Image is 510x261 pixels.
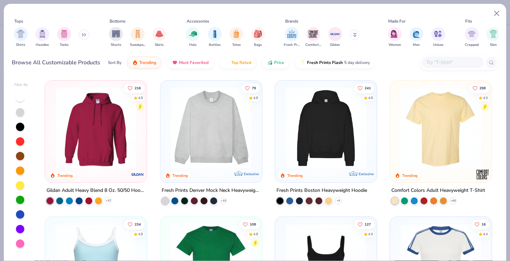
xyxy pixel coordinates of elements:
div: filter for Gildan [328,27,342,48]
img: Gildan logo [131,168,145,181]
button: filter button [186,27,200,48]
img: 01756b78-01f6-4cc6-8d8a-3c30c1a0c8ac [52,88,140,169]
span: 127 [365,223,371,226]
img: Comfort Colors Image [308,29,318,39]
div: filter for Totes [229,27,243,48]
div: Gildan Adult Heavy Blend 8 Oz. 50/50 Hooded Sweatshirt [46,186,145,195]
img: TopRated.gif [224,60,230,65]
span: Exclusive [244,172,259,176]
div: filter for Women [388,27,402,48]
span: Sweatpants [130,42,146,48]
span: 216 [135,86,141,90]
div: filter for Tanks [57,27,71,48]
div: Sort By [108,59,121,66]
button: filter button [152,27,166,48]
button: Like [239,220,259,229]
div: Fresh Prints Boston Heavyweight Hoodie [277,186,367,195]
button: filter button [109,27,123,48]
span: 234 [135,223,141,226]
div: filter for Hoodies [35,27,49,48]
button: Price [262,57,289,68]
div: 4.9 [368,232,373,237]
button: Like [469,83,489,93]
div: filter for Shorts [109,27,123,48]
div: Browse All Customizable Products [12,58,100,67]
button: filter button [14,27,28,48]
span: Trending [139,60,156,65]
button: Most Favorited [167,57,214,68]
div: Fits [465,18,472,24]
button: filter button [328,27,342,48]
span: Totes [232,42,241,48]
div: 4.8 [253,232,258,237]
div: 4.9 [483,95,488,100]
img: f5d85501-0dbb-4ee4-b115-c08fa3845d83 [167,88,255,169]
span: Shorts [111,42,121,48]
span: 241 [365,86,371,90]
div: 4.8 [368,95,373,100]
div: filter for Bottles [208,27,222,48]
button: Like [354,220,374,229]
img: Totes Image [232,30,240,38]
span: Fresh Prints [284,42,300,48]
div: filter for Unisex [431,27,445,48]
img: Fresh Prints Image [287,29,297,39]
button: filter button [431,27,445,48]
div: filter for Slim [486,27,500,48]
button: Like [124,220,144,229]
img: Comfort Colors logo [476,168,490,181]
button: filter button [388,27,402,48]
span: Cropped [465,42,479,48]
span: 16 [482,223,486,226]
button: filter button [409,27,423,48]
span: Women [389,42,401,48]
button: filter button [284,27,300,48]
span: Slim [490,42,497,48]
button: Like [124,83,144,93]
div: Comfort Colors Adult Heavyweight T-Shirt [391,186,485,195]
img: Bags Image [254,30,262,38]
span: Bottles [209,42,221,48]
div: filter for Comfort Colors [305,27,321,48]
img: Cropped Image [468,30,476,38]
button: Fresh Prints Flash5 day delivery [295,57,375,68]
img: Slim Image [490,30,497,38]
img: Women Image [391,30,399,38]
div: Bottoms [110,18,126,24]
div: filter for Men [409,27,423,48]
button: Top Rated [219,57,256,68]
img: flash.gif [300,60,306,65]
img: Tanks Image [60,30,68,38]
button: filter button [486,27,500,48]
button: filter button [229,27,243,48]
span: Exclusive [359,172,374,176]
span: Top Rated [231,60,251,65]
button: filter button [465,27,479,48]
button: Trending [127,57,161,68]
span: 108 [249,223,256,226]
span: Tanks [60,42,69,48]
div: Tops [14,18,23,24]
button: filter button [208,27,222,48]
img: Gildan Image [330,29,340,39]
span: Hats [189,42,197,48]
div: filter for Shirts [14,27,28,48]
div: Brands [285,18,298,24]
span: Price [274,60,284,65]
button: Close [490,7,503,20]
img: trending.gif [132,60,138,65]
span: 5 day delivery [344,59,370,67]
div: filter for Skirts [152,27,166,48]
button: filter button [251,27,265,48]
button: Like [241,83,259,93]
span: Shirts [16,42,25,48]
span: Skirts [155,42,164,48]
img: Sweatpants Image [134,30,142,38]
div: Fresh Prints Denver Mock Neck Heavyweight Sweatshirt [162,186,261,195]
button: Like [471,220,489,229]
img: Hoodies Image [39,30,46,38]
span: Fresh Prints Flash [307,60,343,65]
img: 91acfc32-fd48-4d6b-bdad-a4c1a30ac3fc [282,88,370,169]
img: Hats Image [189,30,197,38]
div: Made For [388,18,406,24]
